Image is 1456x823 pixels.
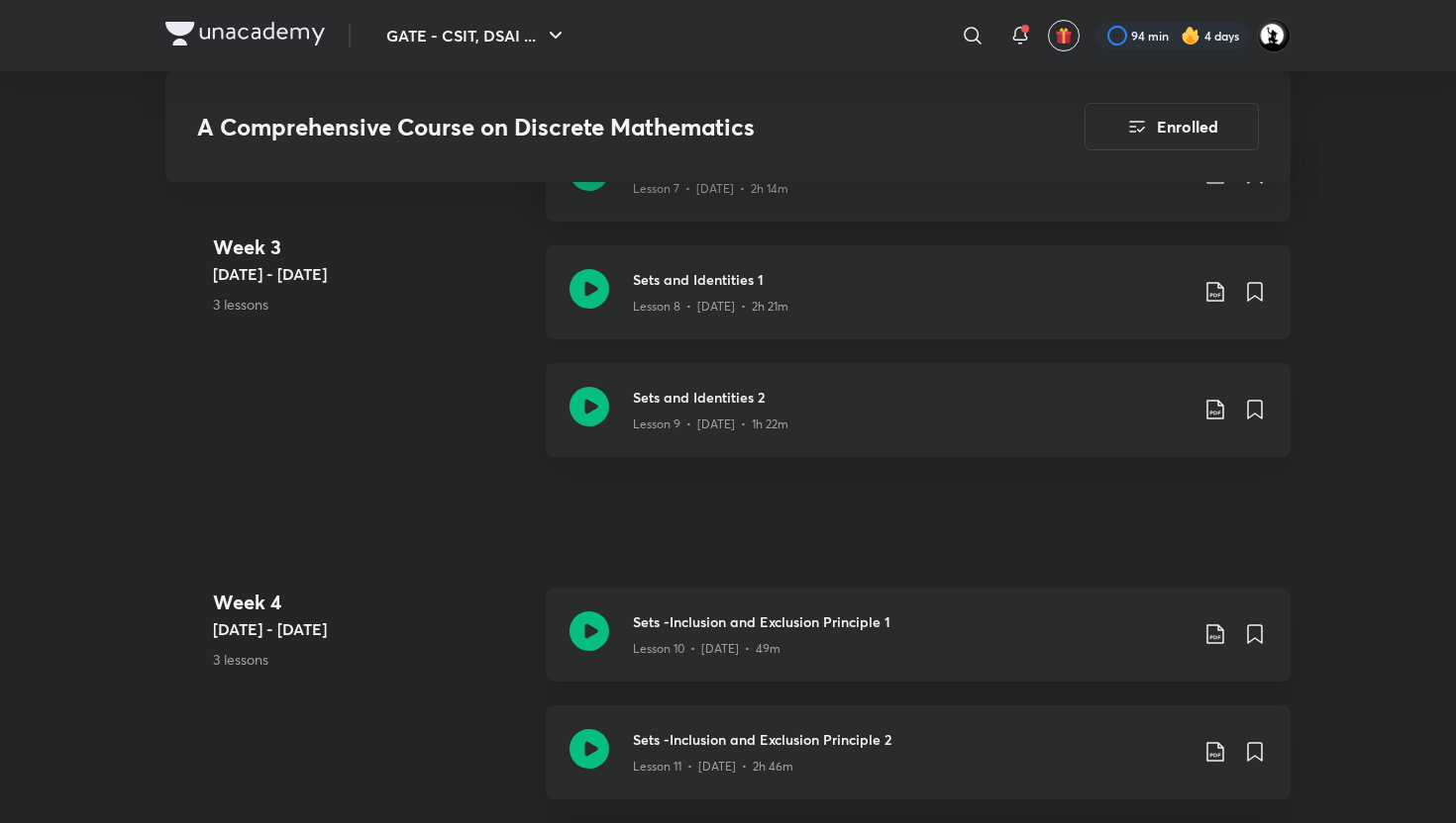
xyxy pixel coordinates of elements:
[546,705,1291,823] a: Sets -Inclusion and Exclusion Principle 2Lesson 11 • [DATE] • 2h 46m
[213,262,530,286] h5: [DATE] - [DATE]
[165,22,325,46] img: Company Logo
[633,758,793,776] p: Lesson 11 • [DATE] • 2h 46m
[633,415,788,433] p: Lesson 9 • [DATE] • 1h 22m
[213,294,530,315] p: 3 lessons
[633,387,1188,408] h3: Sets and Identities 2
[374,16,579,55] button: GATE - CSIT, DSAI ...
[213,617,530,641] h5: [DATE] - [DATE]
[546,363,1291,481] a: Sets and Identities 2Lesson 9 • [DATE] • 1h 22m
[633,269,1188,290] h3: Sets and Identities 1
[633,729,1188,750] h3: Sets -Inclusion and Exclusion Principle 2
[1055,27,1073,45] img: avatar
[633,611,1188,632] h3: Sets -Inclusion and Exclusion Principle 1
[1048,20,1080,51] button: avatar
[633,180,788,198] p: Lesson 7 • [DATE] • 2h 14m
[213,588,530,617] h4: Week 4
[546,128,1291,245] a: Combinatorics I - The Pigeonhole principleLesson 7 • [DATE] • 2h 14m
[1085,103,1259,150] button: Enrolled
[213,649,530,670] p: 3 lessons
[546,588,1291,705] a: Sets -Inclusion and Exclusion Principle 1Lesson 10 • [DATE] • 49m
[633,298,788,316] p: Lesson 8 • [DATE] • 2h 21m
[213,232,530,262] h4: Week 3
[633,640,780,658] p: Lesson 10 • [DATE] • 49m
[165,22,325,50] a: Company Logo
[1257,19,1291,52] img: AMAN SHARMA
[197,113,973,141] h3: A Comprehensive Course on Discrete Mathematics
[546,245,1291,363] a: Sets and Identities 1Lesson 8 • [DATE] • 2h 21m
[1181,26,1200,46] img: streak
